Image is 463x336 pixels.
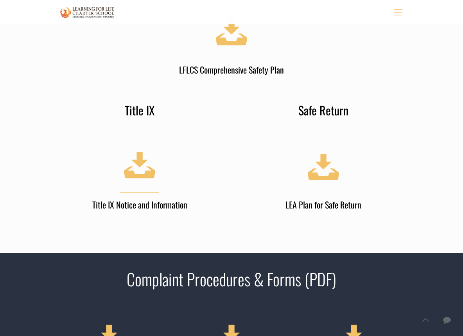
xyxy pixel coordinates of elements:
h4: Title IX Notice and Information [52,198,227,210]
h2: Complaint Procedures & Forms (PDF) [52,269,411,289]
h3: Title IX [52,102,227,118]
a: mobile menu [391,5,405,18]
img: Important Information [60,5,114,19]
h4: LEA Plan for Safe Return [236,198,411,210]
a: LEA Plan for Safe Return [236,144,411,210]
a: LFLCS Comprehensive Safety Plan [144,9,319,75]
h3: Safe Return [236,102,411,118]
h4: LFLCS Comprehensive Safety Plan [144,63,319,75]
a: Title IX Notice and Information [52,144,227,210]
a: Back to top icon [417,312,434,328]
